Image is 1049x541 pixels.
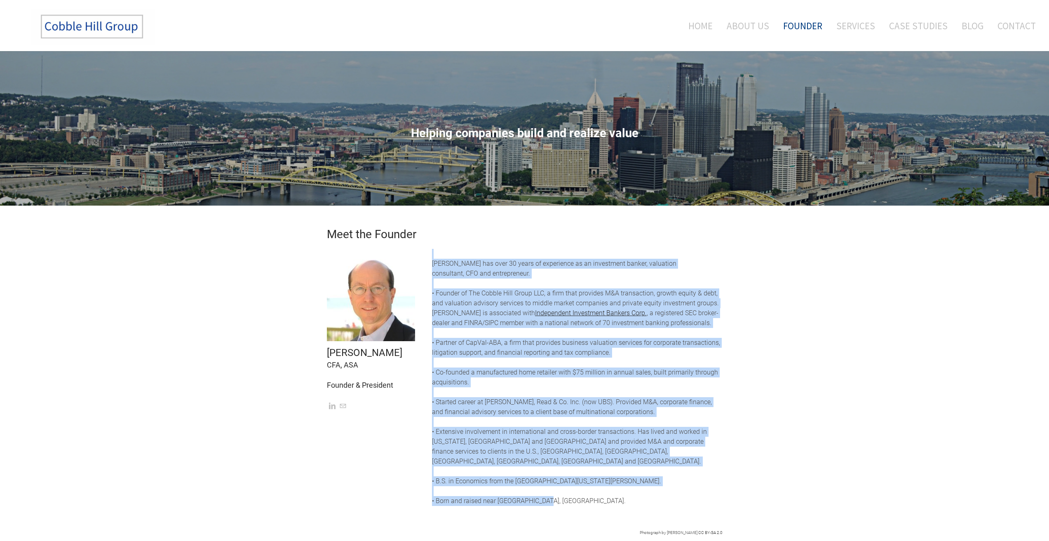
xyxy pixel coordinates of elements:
a: Founder [777,9,828,43]
font: Photograph by [PERSON_NAME] [640,530,723,535]
a: Blog [955,9,990,43]
font: Founder & President [327,381,393,389]
a: Mail [340,402,346,410]
img: The Cobble Hill Group LLC [31,9,155,45]
a: Independent Investment Bankers Corp. [535,309,647,317]
a: Linkedin [329,402,336,410]
span: • Founder of The Cobble Hill Group LLC, a firm that provides M&A transaction, growth equity & deb... [432,289,719,307]
a: Services [830,9,881,43]
span: • Extensive involvement in international and cross-border transactions. Has lived and worked in [... [432,428,707,485]
a: CC BY-SA 2.0 [698,530,723,535]
a: Contact [991,9,1036,43]
a: Home [676,9,719,43]
span: Helping companies build and realize value [411,126,638,140]
font: [PERSON_NAME] has over 30 years of experience as an investment banker, valuation consultant, CFO ... [432,260,676,277]
img: Picture [327,253,415,341]
h2: Meet the Founder [327,229,723,240]
font: [PERSON_NAME] [327,347,402,358]
div: [PERSON_NAME] is associated with , a registered SEC broker-dealer and FINRA/SIPC member with a na... [432,249,723,506]
span: • Partner of CapVal-ABA, a firm that provides business valuation services for corporate transacti... [432,339,720,356]
a: About Us [720,9,775,43]
a: Case Studies [883,9,954,43]
span: • Born and raised near [GEOGRAPHIC_DATA], [GEOGRAPHIC_DATA]. [432,497,626,505]
font: CFA, ASA [327,361,358,369]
